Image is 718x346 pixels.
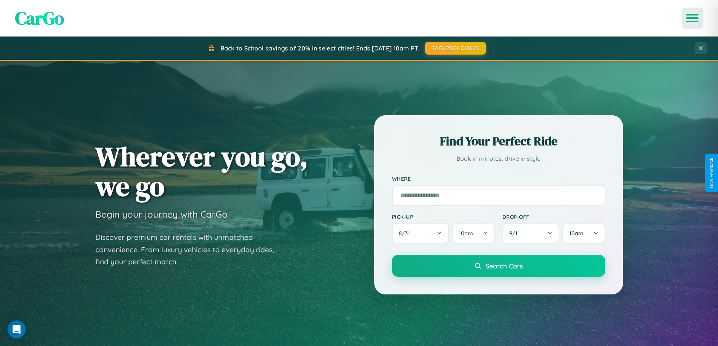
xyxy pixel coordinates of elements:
h3: Begin your journey with CarGo [95,209,228,220]
span: Back to School savings of 20% in select cities! Ends [DATE] 10am PT. [220,44,419,52]
button: BACK2SCHOOL20 [425,42,486,55]
button: Search Cars [392,255,605,277]
p: Discover premium car rentals with unmatched convenience. From luxury vehicles to everyday rides, ... [95,231,284,268]
p: Book in minutes, drive in style [392,153,605,164]
button: 9/1 [502,223,560,244]
button: 10am [452,223,494,244]
span: 9 / 1 [509,230,521,237]
span: Search Cars [485,262,523,270]
label: Pick-up [392,213,495,220]
span: CarGo [15,6,64,30]
label: Where [392,175,605,182]
button: Open menu [682,8,703,29]
span: 8 / 31 [399,230,414,237]
button: 10am [562,223,605,244]
span: 10am [569,230,583,237]
h2: Find Your Perfect Ride [392,133,605,149]
button: 8/31 [392,223,449,244]
div: Give Feedback [709,158,714,188]
h1: Wherever you go, we go [95,142,308,201]
label: Drop-off [502,213,605,220]
div: Open Intercom Messenger [8,320,26,338]
span: 10am [459,230,473,237]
